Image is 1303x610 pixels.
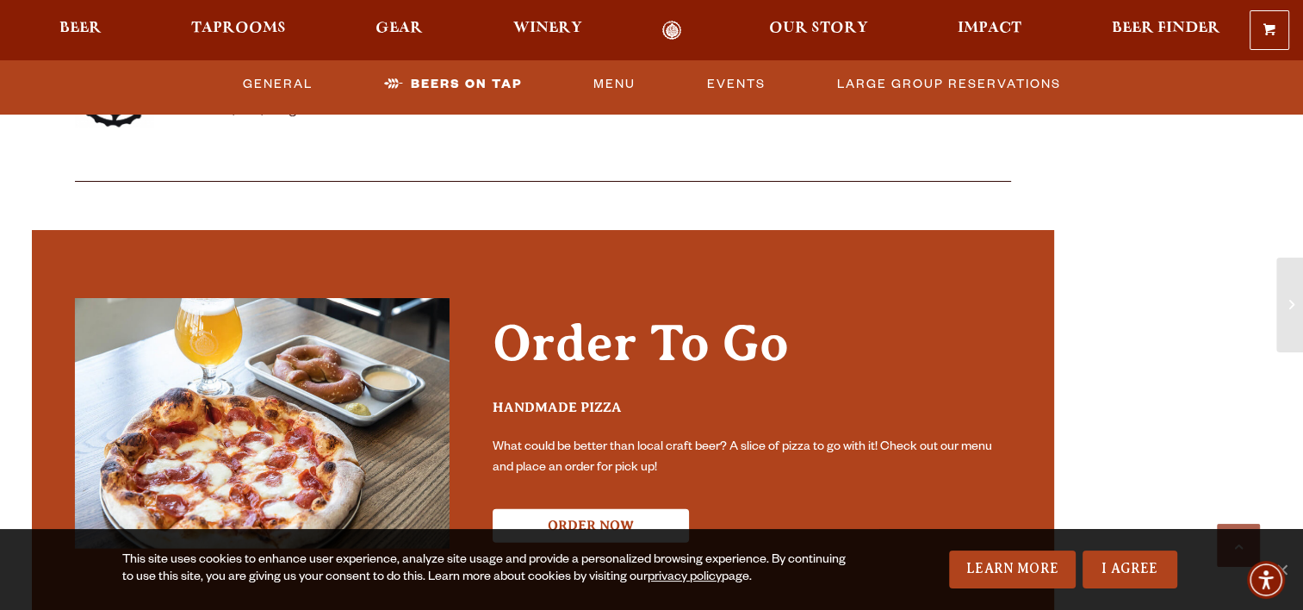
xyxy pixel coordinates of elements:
span: Our Story [769,22,868,35]
button: Order Now [493,509,689,543]
a: Beer Finder [1100,21,1231,40]
a: Beer [48,21,113,40]
a: I Agree [1083,551,1177,588]
a: Winery [502,21,593,40]
span: Gear [375,22,423,35]
a: Taprooms [180,21,297,40]
span: Beer Finder [1111,22,1219,35]
span: Impact [958,22,1021,35]
a: Learn More [949,551,1076,588]
a: General [236,65,320,104]
a: Odell Home [640,21,704,40]
a: Our Story [758,21,879,40]
a: Beers On Tap [377,65,529,104]
h3: Handmade Pizza [493,399,1012,431]
p: What could be better than local craft beer? A slice of pizza to go with it! Check out our menu an... [493,438,1012,479]
a: Menu [586,65,642,104]
a: Gear [364,21,434,40]
a: Scroll to top [1217,524,1260,567]
span: Taprooms [191,22,286,35]
a: Events [700,65,772,104]
div: Accessibility Menu [1247,561,1285,599]
a: Large Group Reservations [830,65,1068,104]
h2: Order To Go [493,314,1012,390]
img: Internal Promo Images [75,298,450,548]
span: Beer [59,22,102,35]
a: Impact [946,21,1033,40]
div: This site uses cookies to enhance user experience, analyze site usage and provide a personalized ... [122,552,853,587]
span: Winery [513,22,582,35]
a: privacy policy [648,571,722,585]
